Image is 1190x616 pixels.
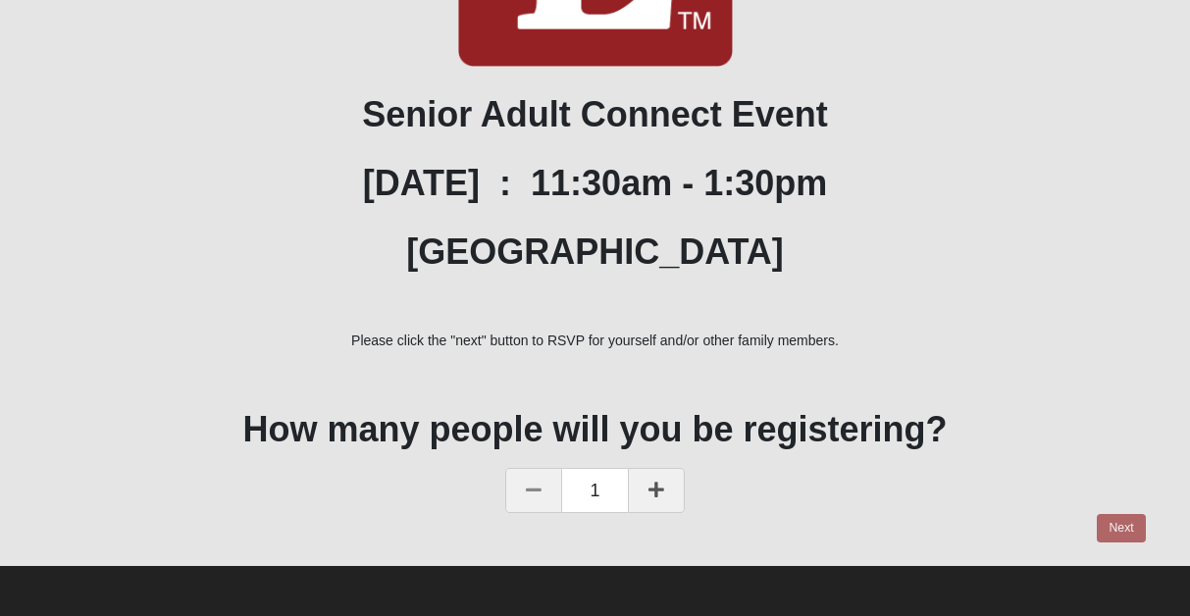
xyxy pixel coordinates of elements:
h1: [DATE] : 11:30am - 1:30pm [44,162,1145,204]
h1: How many people will you be registering? [44,408,1145,450]
span: 1 [562,468,627,513]
p: Please click the "next" button to RSVP for yourself and/or other family members. [44,331,1145,351]
h1: Senior Adult Connect Event [44,93,1145,135]
h1: [GEOGRAPHIC_DATA] [44,231,1145,273]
